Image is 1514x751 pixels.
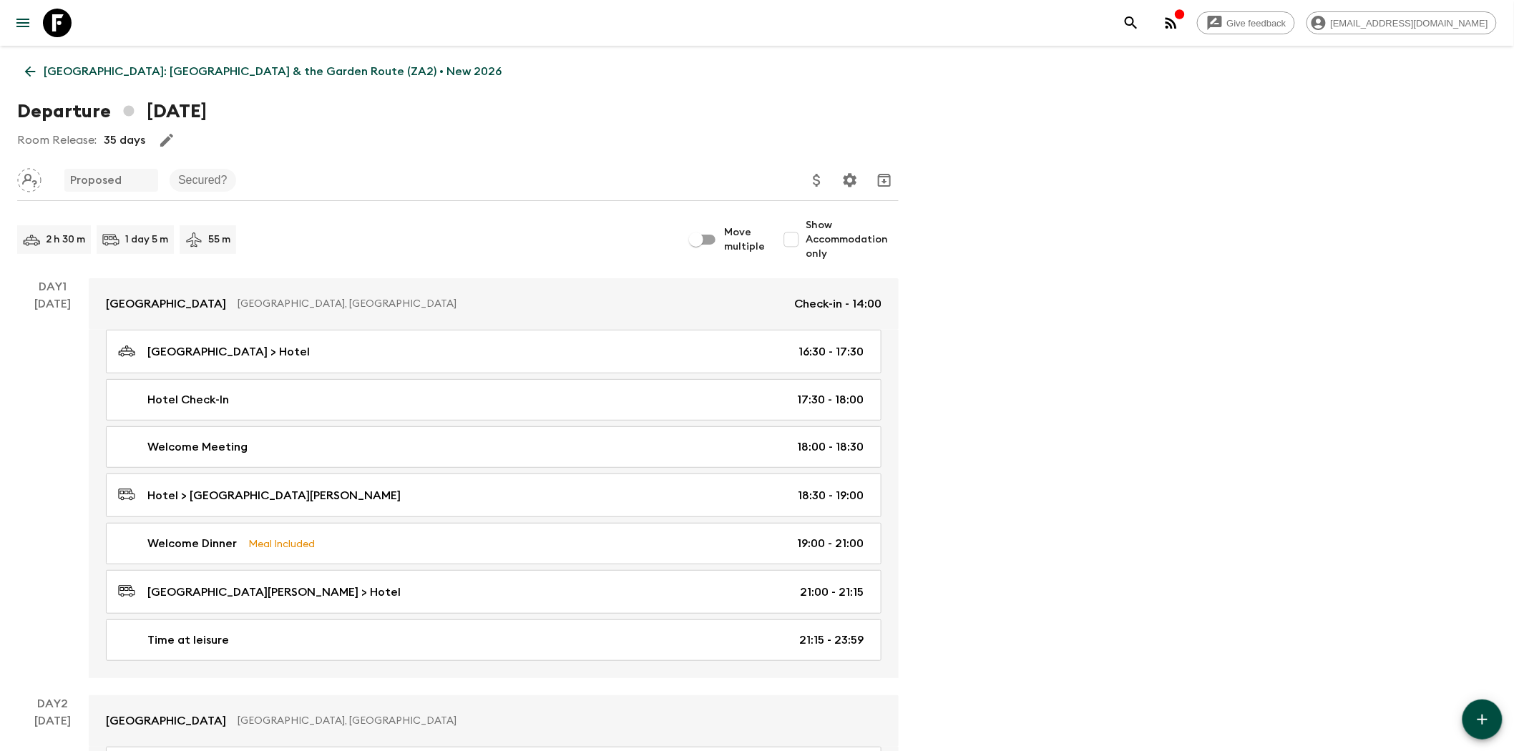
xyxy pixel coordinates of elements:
[106,379,881,421] a: Hotel Check-In17:30 - 18:00
[797,535,864,552] p: 19:00 - 21:00
[17,695,89,712] p: Day 2
[147,632,229,649] p: Time at leisure
[178,172,228,189] p: Secured?
[106,570,881,614] a: [GEOGRAPHIC_DATA][PERSON_NAME] > Hotel21:00 - 21:15
[724,225,766,254] span: Move multiple
[147,343,310,360] p: [GEOGRAPHIC_DATA] > Hotel
[106,619,881,661] a: Time at leisure21:15 - 23:59
[89,278,899,330] a: [GEOGRAPHIC_DATA][GEOGRAPHIC_DATA], [GEOGRAPHIC_DATA]Check-in - 14:00
[106,295,226,313] p: [GEOGRAPHIC_DATA]
[870,166,899,195] button: Archive (Completed, Cancelled or Unsynced Departures only)
[106,426,881,468] a: Welcome Meeting18:00 - 18:30
[238,714,870,728] p: [GEOGRAPHIC_DATA], [GEOGRAPHIC_DATA]
[44,63,502,80] p: [GEOGRAPHIC_DATA]: [GEOGRAPHIC_DATA] & the Garden Route (ZA2) • New 2026
[208,232,230,247] p: 55 m
[1219,18,1294,29] span: Give feedback
[147,535,237,552] p: Welcome Dinner
[147,584,401,601] p: [GEOGRAPHIC_DATA][PERSON_NAME] > Hotel
[806,218,899,261] span: Show Accommodation only
[1117,9,1146,37] button: search adventures
[836,166,864,195] button: Settings
[104,132,145,149] p: 35 days
[106,473,881,517] a: Hotel > [GEOGRAPHIC_DATA][PERSON_NAME]18:30 - 19:00
[89,695,899,747] a: [GEOGRAPHIC_DATA][GEOGRAPHIC_DATA], [GEOGRAPHIC_DATA]
[17,57,509,86] a: [GEOGRAPHIC_DATA]: [GEOGRAPHIC_DATA] & the Garden Route (ZA2) • New 2026
[170,169,236,192] div: Secured?
[1323,18,1496,29] span: [EMAIL_ADDRESS][DOMAIN_NAME]
[238,297,783,311] p: [GEOGRAPHIC_DATA], [GEOGRAPHIC_DATA]
[35,295,72,678] div: [DATE]
[803,166,831,195] button: Update Price, Early Bird Discount and Costs
[106,523,881,564] a: Welcome DinnerMeal Included19:00 - 21:00
[46,232,85,247] p: 2 h 30 m
[17,278,89,295] p: Day 1
[106,330,881,373] a: [GEOGRAPHIC_DATA] > Hotel16:30 - 17:30
[800,584,864,601] p: 21:00 - 21:15
[798,343,864,360] p: 16:30 - 17:30
[17,132,97,149] p: Room Release:
[794,295,881,313] p: Check-in - 14:00
[17,172,41,184] span: Assign pack leader
[147,438,248,456] p: Welcome Meeting
[147,487,401,504] p: Hotel > [GEOGRAPHIC_DATA][PERSON_NAME]
[147,391,229,408] p: Hotel Check-In
[797,391,864,408] p: 17:30 - 18:00
[125,232,168,247] p: 1 day 5 m
[797,438,864,456] p: 18:00 - 18:30
[248,536,315,551] p: Meal Included
[798,487,864,504] p: 18:30 - 19:00
[17,97,207,126] h1: Departure [DATE]
[799,632,864,649] p: 21:15 - 23:59
[106,712,226,730] p: [GEOGRAPHIC_DATA]
[70,172,122,189] p: Proposed
[1197,11,1295,34] a: Give feedback
[1307,11,1497,34] div: [EMAIL_ADDRESS][DOMAIN_NAME]
[9,9,37,37] button: menu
